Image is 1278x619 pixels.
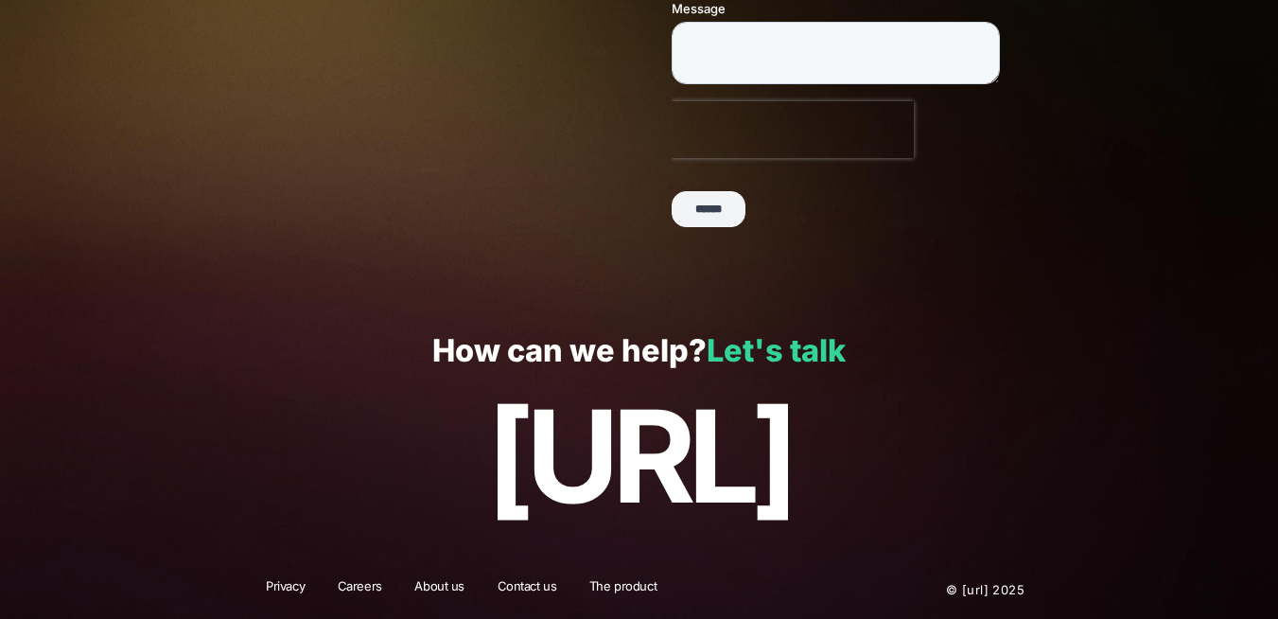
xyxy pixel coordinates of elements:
a: Privacy [254,577,317,602]
a: Let's talk [707,332,846,369]
a: About us [402,577,477,602]
p: [URL] [41,385,1236,529]
p: How can we help? [41,334,1236,369]
p: © [URL] 2025 [832,577,1024,602]
a: The product [577,577,669,602]
a: Careers [325,577,394,602]
a: Contact us [485,577,569,602]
